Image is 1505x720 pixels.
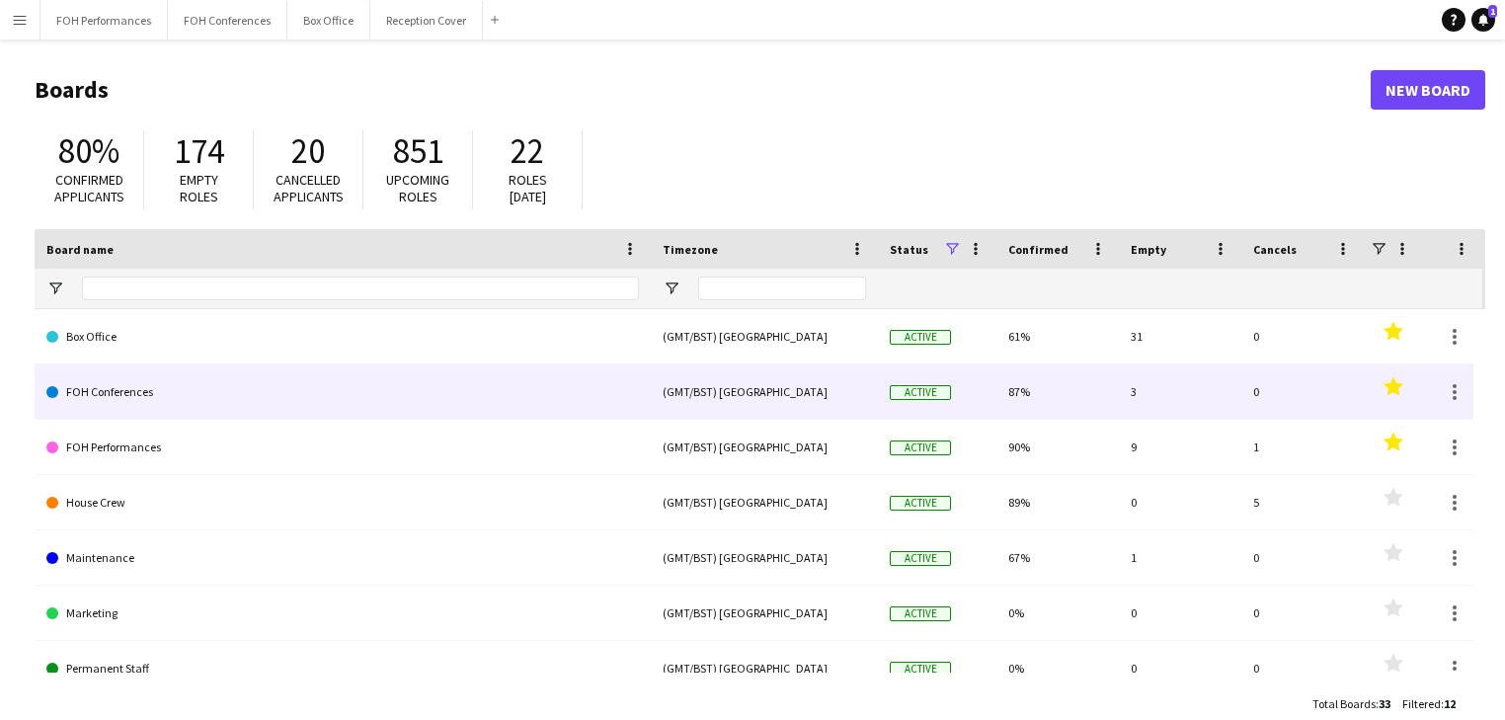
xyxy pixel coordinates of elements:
a: New Board [1371,70,1485,110]
div: 1 [1119,530,1241,585]
span: Active [890,496,951,511]
div: 5 [1241,475,1364,529]
span: Active [890,606,951,621]
div: (GMT/BST) [GEOGRAPHIC_DATA] [651,530,878,585]
span: 174 [174,129,224,173]
span: Active [890,385,951,400]
div: 9 [1119,420,1241,474]
span: Cancelled applicants [274,171,344,205]
div: (GMT/BST) [GEOGRAPHIC_DATA] [651,420,878,474]
span: Confirmed [1008,242,1069,257]
a: Permanent Staff [46,641,639,696]
a: 1 [1471,8,1495,32]
a: FOH Performances [46,420,639,475]
button: Open Filter Menu [663,280,680,297]
div: (GMT/BST) [GEOGRAPHIC_DATA] [651,475,878,529]
span: Board name [46,242,114,257]
input: Timezone Filter Input [698,277,866,300]
div: 31 [1119,309,1241,363]
div: 87% [996,364,1119,419]
span: Roles [DATE] [509,171,547,205]
span: Total Boards [1312,696,1376,711]
div: (GMT/BST) [GEOGRAPHIC_DATA] [651,586,878,640]
div: (GMT/BST) [GEOGRAPHIC_DATA] [651,641,878,695]
div: 0 [1119,586,1241,640]
div: 0 [1241,586,1364,640]
div: 61% [996,309,1119,363]
div: 0 [1119,641,1241,695]
div: 0 [1241,309,1364,363]
div: 89% [996,475,1119,529]
a: House Crew [46,475,639,530]
div: 0 [1119,475,1241,529]
span: 80% [58,129,119,173]
div: 0 [1241,364,1364,419]
span: Confirmed applicants [54,171,124,205]
span: Active [890,551,951,566]
div: 0% [996,586,1119,640]
span: 22 [511,129,544,173]
div: 1 [1241,420,1364,474]
span: 20 [291,129,325,173]
button: FOH Conferences [168,1,287,40]
span: Empty [1131,242,1166,257]
span: Upcoming roles [386,171,449,205]
div: 67% [996,530,1119,585]
div: (GMT/BST) [GEOGRAPHIC_DATA] [651,309,878,363]
span: Status [890,242,928,257]
div: 3 [1119,364,1241,419]
button: Reception Cover [370,1,483,40]
div: 0% [996,641,1119,695]
span: 12 [1444,696,1456,711]
a: Marketing [46,586,639,641]
span: Timezone [663,242,718,257]
a: FOH Conferences [46,364,639,420]
div: 0 [1241,641,1364,695]
div: 90% [996,420,1119,474]
span: Cancels [1253,242,1297,257]
div: (GMT/BST) [GEOGRAPHIC_DATA] [651,364,878,419]
a: Box Office [46,309,639,364]
button: Box Office [287,1,370,40]
span: 33 [1379,696,1390,711]
input: Board name Filter Input [82,277,639,300]
a: Maintenance [46,530,639,586]
h1: Boards [35,75,1371,105]
span: 1 [1488,5,1497,18]
span: Active [890,440,951,455]
span: Filtered [1402,696,1441,711]
span: Active [890,330,951,345]
div: 0 [1241,530,1364,585]
button: FOH Performances [40,1,168,40]
span: Active [890,662,951,677]
span: 851 [393,129,443,173]
span: Empty roles [180,171,218,205]
button: Open Filter Menu [46,280,64,297]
